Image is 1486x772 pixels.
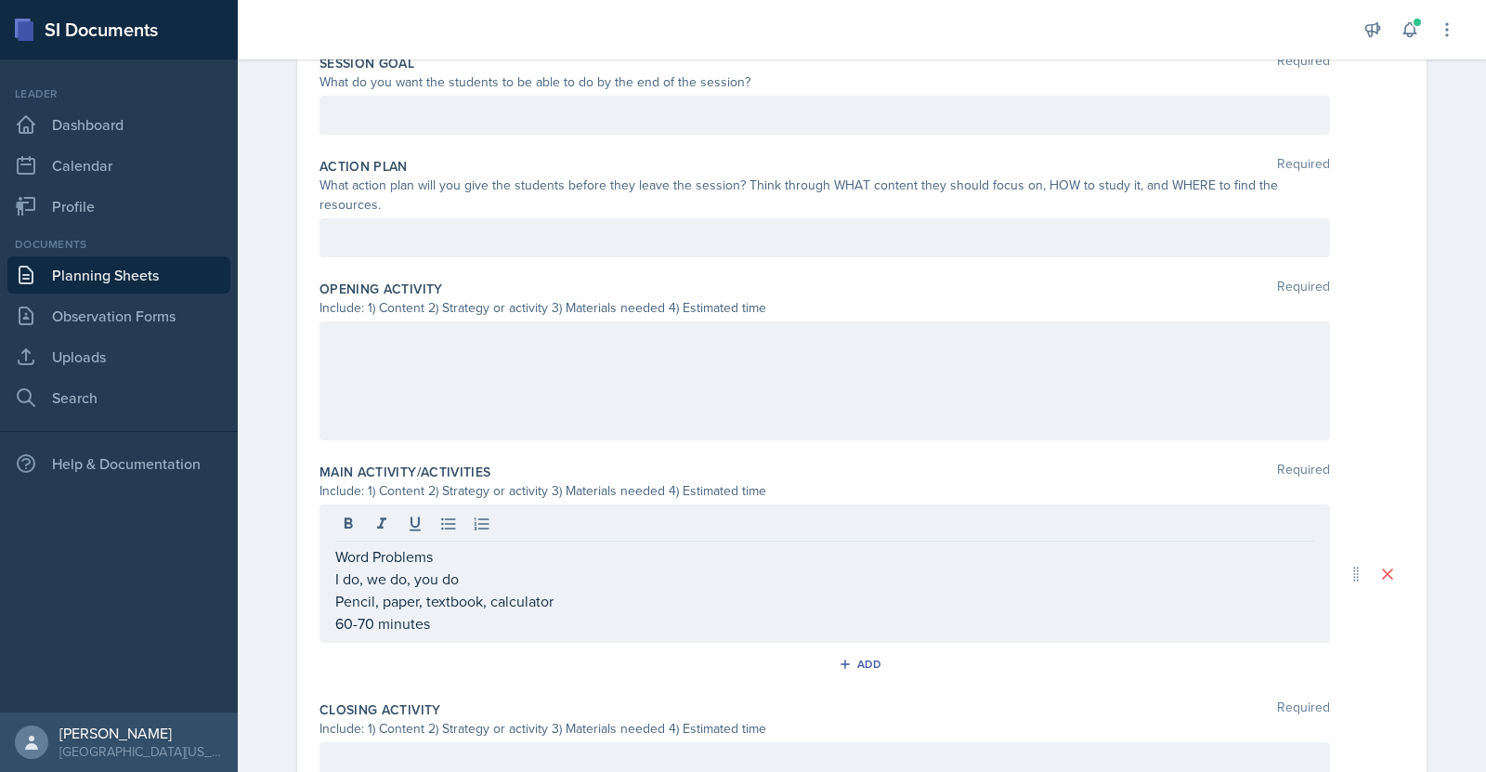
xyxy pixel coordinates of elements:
a: Observation Forms [7,297,230,334]
a: Calendar [7,147,230,184]
div: What action plan will you give the students before they leave the session? Think through WHAT con... [319,176,1330,215]
div: Leader [7,85,230,102]
p: I do, we do, you do [335,568,1314,590]
label: Main Activity/Activities [319,463,490,481]
span: Required [1277,700,1330,719]
a: Search [7,379,230,416]
div: Help & Documentation [7,445,230,482]
p: Word Problems [335,545,1314,568]
span: Required [1277,157,1330,176]
div: Documents [7,236,230,253]
p: 60-70 minutes [335,612,1314,635]
label: Session Goal [319,54,414,72]
span: Required [1277,54,1330,72]
div: What do you want the students to be able to do by the end of the session? [319,72,1330,92]
span: Required [1277,280,1330,298]
div: Include: 1) Content 2) Strategy or activity 3) Materials needed 4) Estimated time [319,481,1330,501]
div: Include: 1) Content 2) Strategy or activity 3) Materials needed 4) Estimated time [319,298,1330,318]
span: Required [1277,463,1330,481]
div: Include: 1) Content 2) Strategy or activity 3) Materials needed 4) Estimated time [319,719,1330,739]
p: Pencil, paper, textbook, calculator [335,590,1314,612]
label: Closing Activity [319,700,441,719]
a: Uploads [7,338,230,375]
div: [PERSON_NAME] [59,724,223,742]
div: Add [842,657,882,672]
button: Add [832,650,893,678]
label: Opening Activity [319,280,443,298]
a: Profile [7,188,230,225]
div: [GEOGRAPHIC_DATA][US_STATE] in [GEOGRAPHIC_DATA] [59,742,223,761]
a: Dashboard [7,106,230,143]
a: Planning Sheets [7,256,230,294]
label: Action Plan [319,157,408,176]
